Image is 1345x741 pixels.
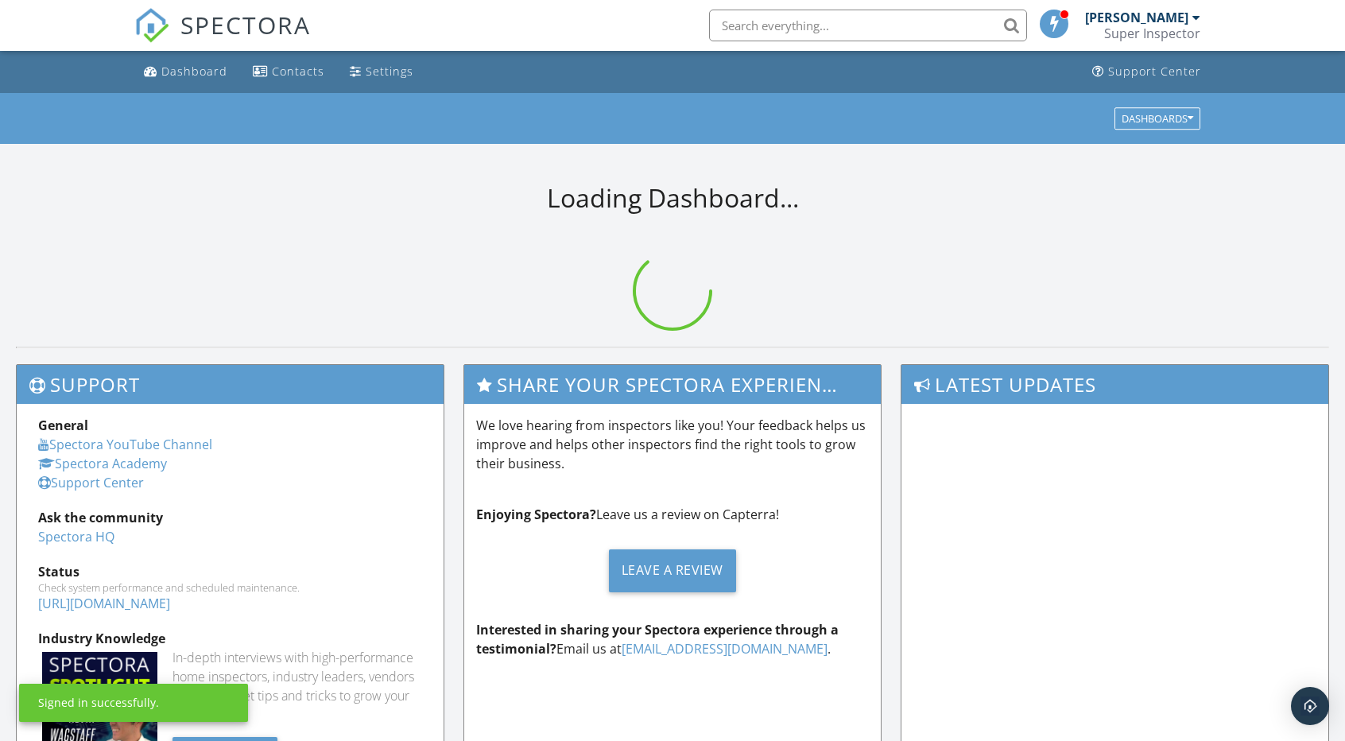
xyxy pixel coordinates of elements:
div: Dashboard [161,64,227,79]
strong: Enjoying Spectora? [476,506,596,523]
div: Ask the community [38,508,422,527]
div: Signed in successfully. [38,695,159,711]
div: Check system performance and scheduled maintenance. [38,581,422,594]
div: Contacts [272,64,324,79]
div: Super Inspector [1104,25,1200,41]
h3: Latest Updates [901,365,1328,404]
button: Dashboards [1114,107,1200,130]
a: Contacts [246,57,331,87]
a: Leave a Review [476,537,870,604]
div: Dashboards [1122,113,1193,124]
a: SPECTORA [134,21,311,55]
a: Spectora HQ [38,528,114,545]
span: SPECTORA [180,8,311,41]
div: [PERSON_NAME] [1085,10,1188,25]
input: Search everything... [709,10,1027,41]
a: Spectora YouTube Channel [38,436,212,453]
div: Industry Knowledge [38,629,422,648]
a: Dashboard [138,57,234,87]
p: Leave us a review on Capterra! [476,505,870,524]
div: Status [38,562,422,581]
a: [EMAIL_ADDRESS][DOMAIN_NAME] [622,640,828,658]
a: [URL][DOMAIN_NAME] [38,595,170,612]
img: The Best Home Inspection Software - Spectora [134,8,169,43]
a: Settings [343,57,420,87]
a: Support Center [1086,57,1207,87]
div: Leave a Review [609,549,736,592]
a: Spectora Academy [38,455,167,472]
div: Open Intercom Messenger [1291,687,1329,725]
a: Support Center [38,474,144,491]
div: Settings [366,64,413,79]
div: In-depth interviews with high-performance home inspectors, industry leaders, vendors and more. Ge... [172,648,422,724]
p: We love hearing from inspectors like you! Your feedback helps us improve and helps other inspecto... [476,416,870,473]
h3: Share Your Spectora Experience [464,365,882,404]
p: Email us at . [476,620,870,658]
strong: General [38,417,88,434]
strong: Interested in sharing your Spectora experience through a testimonial? [476,621,839,658]
div: Support Center [1108,64,1201,79]
h3: Support [17,365,444,404]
